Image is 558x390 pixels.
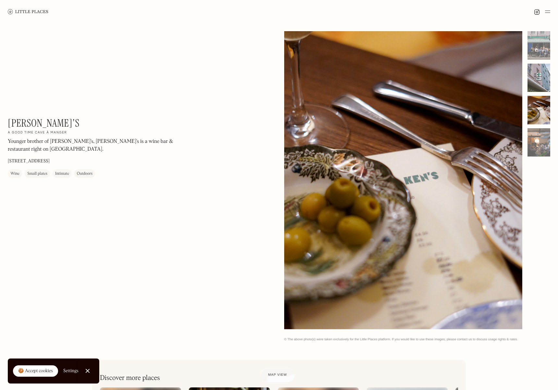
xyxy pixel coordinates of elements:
[261,368,295,382] a: Map view
[100,374,160,382] h2: Discover more places
[8,117,79,129] h1: [PERSON_NAME]'s
[63,369,79,373] div: Settings
[63,364,79,378] a: Settings
[81,364,94,377] a: Close Cookie Popup
[27,171,47,177] div: Small plates
[8,138,183,154] p: Younger brother of [PERSON_NAME]'s, [PERSON_NAME]'s is a wine bar & restaurant right on [GEOGRAPH...
[77,171,92,177] div: Outdoors
[18,368,53,374] div: 🍪 Accept cookies
[10,171,19,177] div: Wine
[268,373,287,377] span: Map view
[13,365,58,377] a: 🍪 Accept cookies
[8,158,50,165] p: [STREET_ADDRESS]
[284,337,550,342] div: © The above photo(s) were taken exclusively for the Little Places platform. If you would like to ...
[55,171,69,177] div: Intimate
[8,131,67,135] h2: A good time cave à manger
[87,371,88,371] div: Close Cookie Popup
